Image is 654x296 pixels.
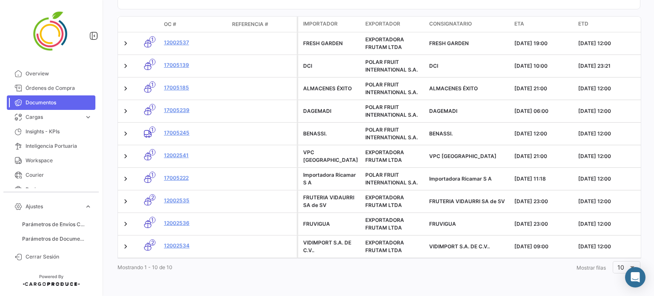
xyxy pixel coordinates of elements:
div: [DATE] 10:00 [514,62,571,70]
div: FRUVIGUA [303,220,359,228]
div: EXPORTADORA FRUTAM LTDA [365,216,422,232]
span: FRUVIGUA [429,221,456,227]
div: [DATE] 12:00 [578,152,635,160]
span: OC # [164,20,176,28]
a: 12002541 [164,152,225,159]
span: Ajustes [26,203,81,210]
span: BENASSI. [429,130,453,137]
a: Expand/Collapse Row [121,84,130,93]
span: DAGEMADI [429,108,457,114]
span: VIDIMPORT S.A. DE C.V.. [429,243,490,250]
a: Expand/Collapse Row [121,62,130,70]
span: Parámetros de Envíos Cargas Marítimas [22,221,87,228]
div: [DATE] 21:00 [514,85,571,92]
div: [DATE] 12:00 [578,40,635,47]
div: FRESH GARDEN [303,40,359,47]
a: 12002534 [164,242,225,250]
a: Insights - KPIs [7,124,95,139]
a: 17005185 [164,84,225,92]
datatable-header-cell: Referencia # [229,17,297,32]
div: EXPORTADORA FRUTAM LTDA [365,239,422,254]
span: Consignatario [429,20,472,28]
span: Exportador [365,20,400,28]
a: Expand/Collapse Row [121,152,130,161]
div: FRUTERIA VIDAURRI SA de SV [303,194,359,209]
a: Expand/Collapse Row [121,107,130,115]
a: 12002537 [164,39,225,46]
div: EXPORTADORA FRUTAM LTDA [365,194,422,209]
div: EXPORTADORA FRUTAM LTDA [365,36,422,51]
span: 1 [149,217,155,223]
div: [DATE] 12:00 [578,175,635,183]
a: Parámetros de Envíos Cargas Marítimas [19,218,95,231]
span: 1 [149,126,155,133]
div: [DATE] 12:00 [578,85,635,92]
span: expand_more [84,186,92,193]
datatable-header-cell: Consignatario [426,17,511,32]
div: [DATE] 23:00 [514,220,571,228]
div: ALMACENES ÉXITO [303,85,359,92]
a: Expand/Collapse Row [121,220,130,228]
div: Importadora Ricamar S A [303,171,359,187]
span: Courier [26,171,92,179]
a: Overview [7,66,95,81]
span: 2 [149,239,155,246]
div: [DATE] 23:21 [578,62,635,70]
span: Insights - KPIs [26,128,92,135]
img: 4ff2da5d-257b-45de-b8a4-5752211a35e0.png [30,10,72,53]
div: [DATE] 11:18 [514,175,571,183]
span: Órdenes de Compra [26,84,92,92]
a: Expand/Collapse Row [121,129,130,138]
a: Expand/Collapse Row [121,39,130,48]
div: [DATE] 12:00 [578,130,635,138]
div: Abrir Intercom Messenger [625,267,645,287]
div: VIDIMPORT S.A. DE C.V.. [303,239,359,254]
span: Referencia # [232,20,268,28]
datatable-header-cell: ETD [575,17,639,32]
span: FRUTERIA VIDAURRI SA de SV [429,198,505,204]
span: expand_more [84,113,92,121]
datatable-header-cell: Exportador [362,17,426,32]
a: Expand/Collapse Row [121,197,130,206]
a: Parámetros de Documentos [19,233,95,245]
span: 1 [149,172,155,178]
a: 17005239 [164,106,225,114]
a: Expand/Collapse Row [121,242,130,251]
a: 17005222 [164,174,225,182]
a: Documentos [7,95,95,110]
span: Mostrando 1 - 10 de 10 [118,264,172,270]
div: [DATE] 12:00 [514,130,571,138]
div: [DATE] 19:00 [514,40,571,47]
datatable-header-cell: Modo de Transporte [135,21,161,28]
span: Mostrar filas [577,264,606,271]
datatable-header-cell: ETA [511,17,575,32]
span: Parámetros de Documentos [22,235,87,243]
div: DCI [303,62,359,70]
div: [DATE] 12:00 [578,198,635,205]
span: Overview [26,70,92,78]
span: Business [26,186,81,193]
div: [DATE] 09:00 [514,243,571,250]
span: Cargas [26,113,81,121]
div: VPC [GEOGRAPHIC_DATA] [303,149,359,164]
div: [DATE] 21:00 [514,152,571,160]
a: Workspace [7,153,95,168]
div: POLAR FRUIT INTERNATIONAL S.A. [365,81,422,96]
span: Workspace [26,157,92,164]
span: DCI [429,63,438,69]
div: POLAR FRUIT INTERNATIONAL S.A. [365,58,422,74]
div: DAGEMADI [303,107,359,115]
div: [DATE] 12:00 [578,243,635,250]
span: Importador [303,20,338,28]
a: 17005139 [164,61,225,69]
div: POLAR FRUIT INTERNATIONAL S.A. [365,126,422,141]
span: Documentos [26,99,92,106]
a: 17005245 [164,129,225,137]
span: 1 [149,36,155,43]
div: [DATE] 23:00 [514,198,571,205]
div: [DATE] 12:00 [578,220,635,228]
span: Inteligencia Portuaria [26,142,92,150]
span: ETD [578,20,588,28]
datatable-header-cell: Importador [298,17,362,32]
datatable-header-cell: OC # [161,17,229,32]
